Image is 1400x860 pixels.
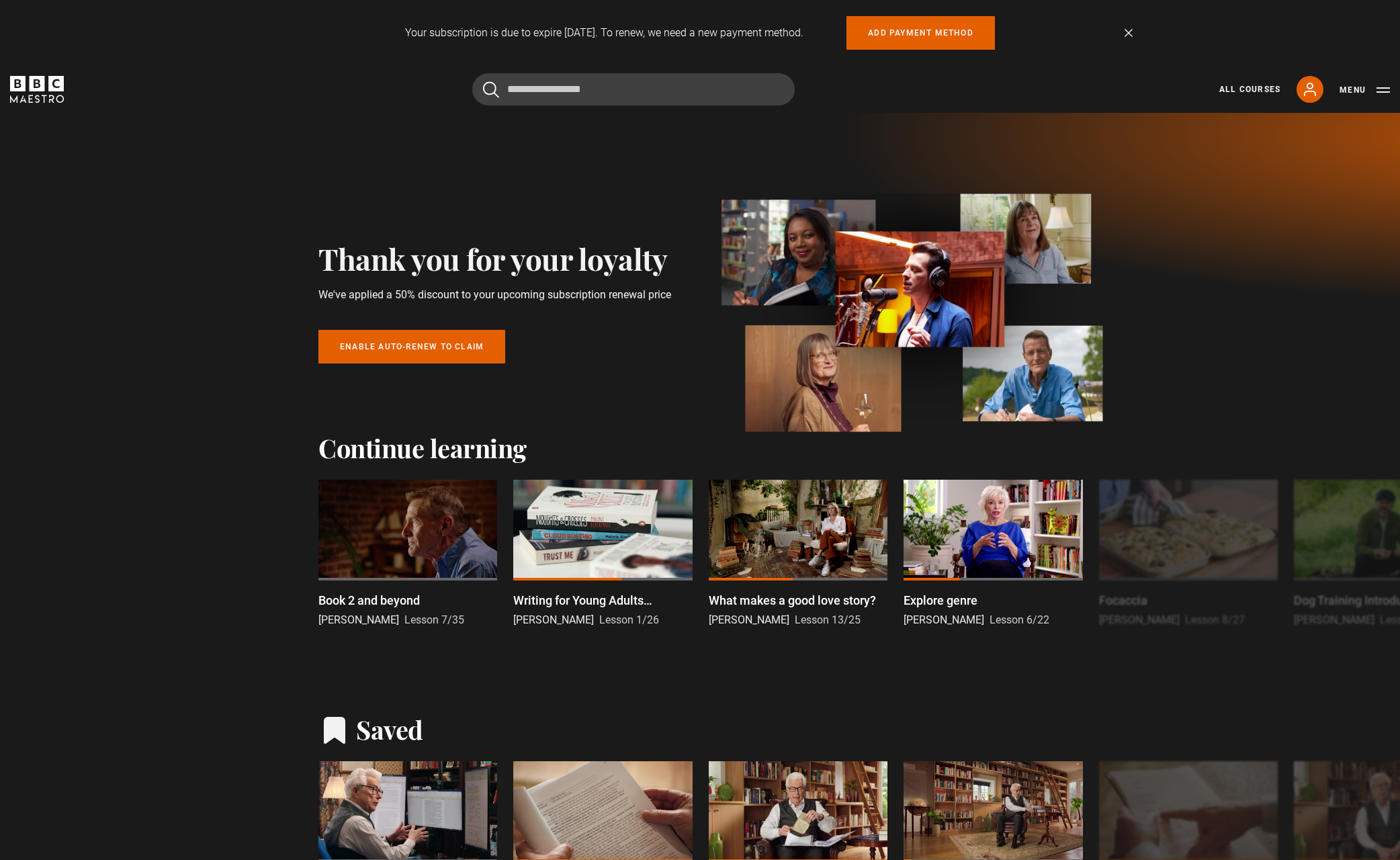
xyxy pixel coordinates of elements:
[1099,480,1278,628] a: Focaccia [PERSON_NAME] Lesson 8/27
[318,287,673,303] p: We've applied a 50% discount to your upcoming subscription renewal price
[1219,83,1280,95] a: All Courses
[318,241,673,275] h2: Thank you for your loyalty
[513,480,692,628] a: Writing for Young Adults Introduction [PERSON_NAME] Lesson 1/26
[709,613,789,626] span: [PERSON_NAME]
[709,591,876,609] p: What makes a good love story?
[1340,83,1390,97] button: Toggle navigation
[709,480,887,628] a: What makes a good love story? [PERSON_NAME] Lesson 13/25
[405,25,803,41] p: Your subscription is due to expire [DATE]. To renew, we need a new payment method.
[904,591,977,609] p: Explore genre
[795,613,861,626] span: Lesson 13/25
[318,591,420,609] p: Book 2 and beyond
[472,73,795,105] input: Search
[1185,613,1245,626] span: Lesson 8/27
[1099,591,1147,609] p: Focaccia
[318,613,399,626] span: [PERSON_NAME]
[318,480,497,628] a: Book 2 and beyond [PERSON_NAME] Lesson 7/35
[990,613,1049,626] span: Lesson 6/22
[483,81,499,98] button: Submit the search query
[1294,613,1374,626] span: [PERSON_NAME]
[10,76,64,103] svg: BBC Maestro
[599,613,659,626] span: Lesson 1/26
[404,613,464,626] span: Lesson 7/35
[513,613,594,626] span: [PERSON_NAME]
[904,480,1082,628] a: Explore genre [PERSON_NAME] Lesson 6/22
[904,613,984,626] span: [PERSON_NAME]
[318,330,505,363] a: Enable auto-renew to claim
[356,714,423,745] h2: Saved
[1099,613,1180,626] span: [PERSON_NAME]
[721,193,1103,433] img: banner_image-1d4a58306c65641337db.webp
[318,433,1082,464] h2: Continue learning
[513,591,692,609] p: Writing for Young Adults Introduction
[846,16,995,50] a: Add payment method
